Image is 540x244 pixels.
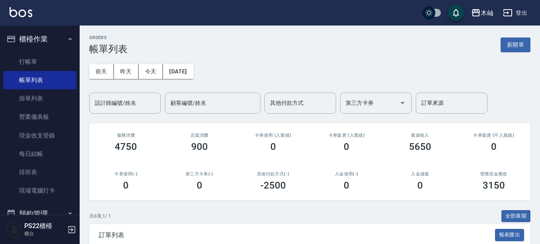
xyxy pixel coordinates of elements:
button: 全部展開 [501,210,531,222]
h2: 卡券使用(-) [99,171,153,177]
button: 報表匯出 [495,229,524,241]
h3: -2500 [260,180,286,191]
h2: 店販消費 [172,133,227,138]
h3: 服務消費 [99,133,153,138]
button: save [448,5,464,21]
button: 櫃檯作業 [3,29,76,49]
h2: ORDERS [89,35,127,40]
button: [DATE] [163,64,193,79]
img: Logo [10,7,32,17]
h3: 4750 [115,141,137,152]
button: 木屾 [468,5,497,21]
h2: 入金儲值 [393,171,448,177]
a: 新開單 [501,41,530,48]
img: Person [6,222,22,238]
h2: 入金使用(-) [319,171,374,177]
a: 每日結帳 [3,145,76,163]
p: 櫃台 [24,230,65,237]
button: 新開單 [501,37,530,52]
a: 帳單列表 [3,71,76,89]
div: 木屾 [481,8,493,18]
button: Open [396,96,409,109]
a: 排班表 [3,163,76,181]
h2: 營業現金應收 [466,171,521,177]
a: 報表匯出 [495,231,524,238]
button: 前天 [89,64,114,79]
a: 打帳單 [3,53,76,71]
h3: 0 [344,180,349,191]
button: 今天 [139,64,163,79]
span: 訂單列表 [99,231,495,239]
h2: 卡券販賣 (入業績) [319,133,374,138]
a: 掛單列表 [3,89,76,108]
button: 登出 [500,6,530,20]
h2: 業績收入 [393,133,448,138]
h3: 900 [191,141,208,152]
button: 預約管理 [3,203,76,224]
h3: 0 [491,141,497,152]
h3: 0 [344,141,349,152]
h2: 卡券販賣 (不入業績) [466,133,521,138]
h3: 帳單列表 [89,43,127,55]
h3: 5650 [409,141,431,152]
h3: 0 [270,141,276,152]
a: 營業儀表板 [3,108,76,126]
h5: PS22櫃檯 [24,222,65,230]
h2: 第三方卡券(-) [172,171,227,177]
button: 昨天 [114,64,139,79]
h3: 0 [417,180,423,191]
a: 現場電腦打卡 [3,181,76,200]
h2: 卡券使用 (入業績) [246,133,300,138]
h3: 0 [197,180,202,191]
h3: 0 [123,180,129,191]
a: 現金收支登錄 [3,126,76,145]
h2: 其他付款方式(-) [246,171,300,177]
h3: 3150 [483,180,505,191]
p: 共 6 筆, 1 / 1 [89,213,111,220]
